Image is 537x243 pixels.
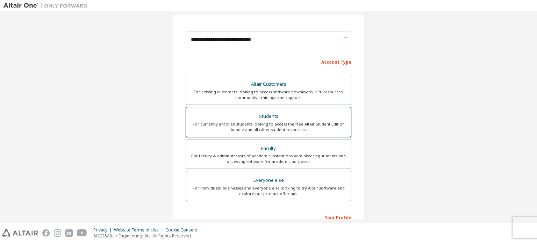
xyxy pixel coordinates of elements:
[190,79,347,89] div: Altair Customers
[190,176,347,185] div: Everyone else
[65,229,73,237] img: linkedin.svg
[93,227,114,233] div: Privacy
[190,144,347,153] div: Faculty
[190,185,347,196] div: For individuals, businesses and everyone else looking to try Altair software and explore our prod...
[54,229,61,237] img: instagram.svg
[2,229,38,237] img: altair_logo.svg
[77,229,87,237] img: youtube.svg
[186,56,351,67] div: Account Type
[190,153,347,164] div: For faculty & administrators of academic institutions administering students and accessing softwa...
[186,212,351,223] div: Your Profile
[190,121,347,133] div: For currently enrolled students looking to access the free Altair Student Edition bundle and all ...
[190,89,347,100] div: For existing customers looking to access software downloads, HPC resources, community, trainings ...
[190,112,347,121] div: Students
[114,227,165,233] div: Website Terms of Use
[93,233,201,239] p: © 2025 Altair Engineering, Inc. All Rights Reserved.
[165,227,201,233] div: Cookie Consent
[42,229,50,237] img: facebook.svg
[3,2,91,9] img: Altair One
